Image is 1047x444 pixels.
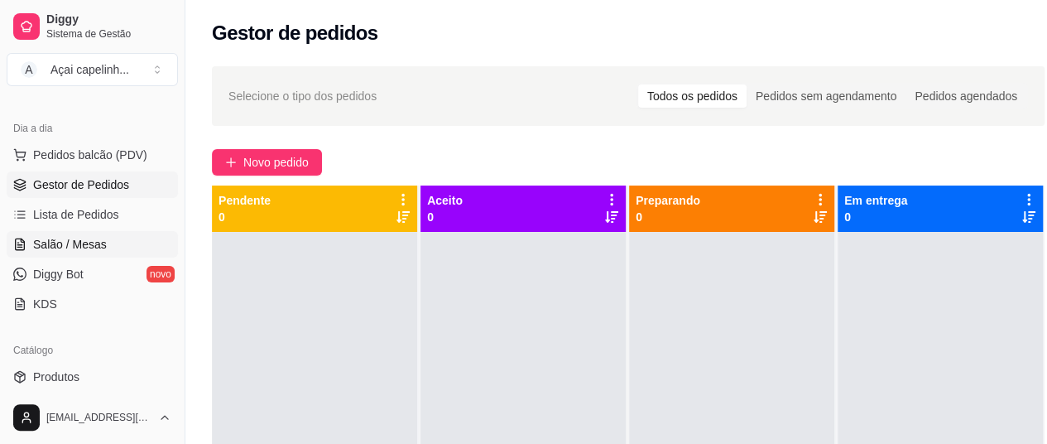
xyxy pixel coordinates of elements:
p: 0 [636,209,700,225]
span: Pedidos balcão (PDV) [33,147,147,163]
span: Diggy Bot [33,266,84,282]
a: Salão / Mesas [7,231,178,258]
span: plus [225,157,237,168]
span: KDS [33,296,57,312]
a: Lista de Pedidos [7,201,178,228]
a: Diggy Botnovo [7,261,178,287]
p: Em entrega [844,192,907,209]
button: Pedidos balcão (PDV) [7,142,178,168]
div: Dia a dia [7,115,178,142]
a: Produtos [7,364,178,390]
p: Aceito [427,192,463,209]
a: DiggySistema de Gestão [7,7,178,46]
button: Select a team [7,53,178,86]
span: Gestor de Pedidos [33,176,129,193]
p: 0 [427,209,463,225]
span: Lista de Pedidos [33,206,119,223]
div: Açai capelinh ... [50,61,129,78]
p: Preparando [636,192,700,209]
span: Selecione o tipo dos pedidos [228,87,377,105]
div: Todos os pedidos [638,84,747,108]
span: Sistema de Gestão [46,27,171,41]
h2: Gestor de pedidos [212,20,378,46]
span: Diggy [46,12,171,27]
span: [EMAIL_ADDRESS][DOMAIN_NAME] [46,411,151,424]
span: Salão / Mesas [33,236,107,253]
span: Novo pedido [243,153,309,171]
a: Gestor de Pedidos [7,171,178,198]
button: Novo pedido [212,149,322,176]
div: Pedidos sem agendamento [747,84,905,108]
span: Produtos [33,369,79,385]
div: Pedidos agendados [905,84,1026,108]
a: KDS [7,291,178,317]
p: 0 [844,209,907,225]
p: 0 [219,209,271,225]
button: [EMAIL_ADDRESS][DOMAIN_NAME] [7,398,178,437]
p: Pendente [219,192,271,209]
div: Catálogo [7,337,178,364]
span: A [21,61,37,78]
